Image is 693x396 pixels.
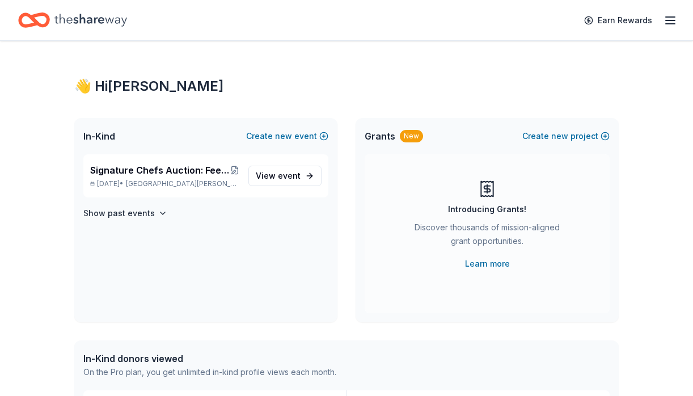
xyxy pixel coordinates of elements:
[410,221,564,252] div: Discover thousands of mission-aligned grant opportunities.
[465,257,510,271] a: Learn more
[83,352,336,365] div: In-Kind donors viewed
[577,10,659,31] a: Earn Rewards
[400,130,423,142] div: New
[90,163,230,177] span: Signature Chefs Auction: Feeding Motherhood [GEOGRAPHIC_DATA][US_STATE]
[90,179,239,188] p: [DATE] •
[448,203,526,216] div: Introducing Grants!
[126,179,239,188] span: [GEOGRAPHIC_DATA][PERSON_NAME], [GEOGRAPHIC_DATA]
[83,129,115,143] span: In-Kind
[365,129,395,143] span: Grants
[522,129,610,143] button: Createnewproject
[74,77,619,95] div: 👋 Hi [PERSON_NAME]
[246,129,328,143] button: Createnewevent
[83,207,167,220] button: Show past events
[278,171,301,180] span: event
[275,129,292,143] span: new
[83,207,155,220] h4: Show past events
[83,365,336,379] div: On the Pro plan, you get unlimited in-kind profile views each month.
[248,166,322,186] a: View event
[256,169,301,183] span: View
[18,7,127,33] a: Home
[551,129,568,143] span: new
